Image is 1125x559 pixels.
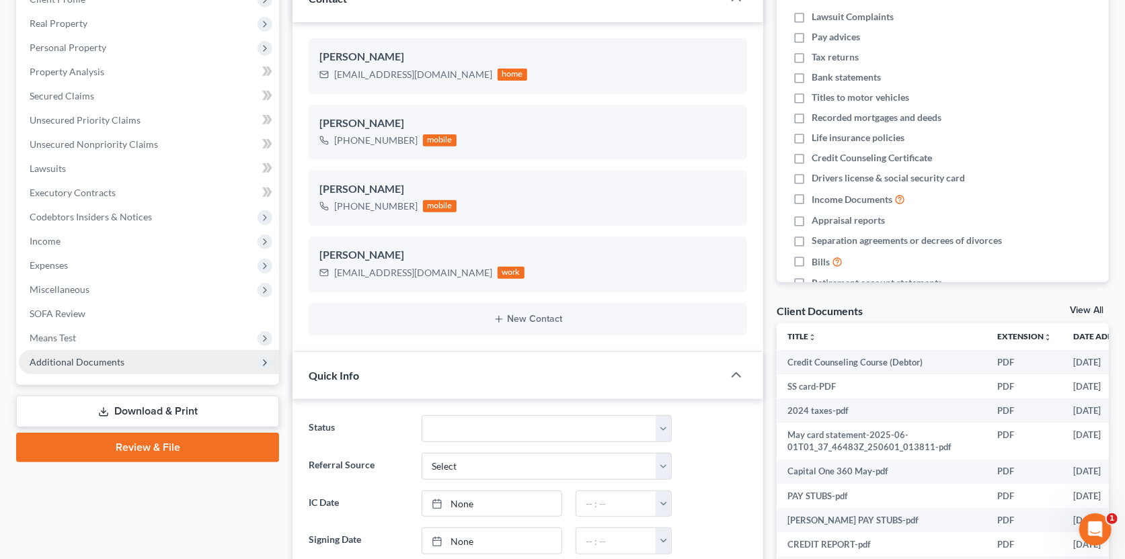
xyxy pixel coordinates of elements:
td: PDF [986,374,1062,398]
span: Miscellaneous [30,284,89,295]
div: [PHONE_NUMBER] [334,200,418,213]
span: Titles to motor vehicles [812,91,909,104]
td: Capital One 360 May-pdf [777,460,986,484]
div: [PERSON_NAME] [319,49,736,65]
i: unfold_more [1044,333,1052,341]
a: None [422,491,561,517]
span: Lawsuits [30,163,66,174]
span: Means Test [30,332,76,343]
td: PDF [986,460,1062,484]
span: Codebtors Insiders & Notices [30,211,152,222]
a: Executory Contracts [19,181,279,205]
a: Secured Claims [19,84,279,108]
td: PDF [986,350,1062,374]
td: PAY STUBS-pdf [777,484,986,508]
div: mobile [423,134,457,146]
td: PDF [986,398,1062,423]
span: Unsecured Nonpriority Claims [30,138,158,150]
span: Property Analysis [30,66,104,77]
span: Lawsuit Complaints [812,10,894,24]
span: Credit Counseling Certificate [812,151,932,165]
a: Unsecured Priority Claims [19,108,279,132]
div: home [498,69,527,81]
td: [PERSON_NAME] PAY STUBS-pdf [777,508,986,532]
a: View All [1070,306,1103,315]
div: Client Documents [777,304,863,318]
td: PDF [986,423,1062,460]
span: Real Property [30,17,87,29]
span: Income Documents [812,193,892,206]
td: CREDIT REPORT-pdf [777,532,986,556]
a: Extensionunfold_more [997,331,1052,341]
span: Income [30,235,61,247]
input: -- : -- [576,528,657,554]
span: Appraisal reports [812,214,885,227]
div: work [498,267,525,279]
span: Unsecured Priority Claims [30,114,141,126]
a: None [422,528,561,554]
span: Bills [812,255,830,269]
label: Status [302,415,415,442]
td: SS card-PDF [777,374,986,398]
td: May card statement-2025-06-01T01_37_46483Z_250601_013811-pdf [777,423,986,460]
input: -- : -- [576,491,657,517]
a: Property Analysis [19,60,279,84]
span: 1 [1107,513,1118,524]
td: Credit Counseling Course (Debtor) [777,350,986,374]
td: 2024 taxes-pdf [777,398,986,423]
span: Retirement account statements [812,276,942,290]
span: Executory Contracts [30,187,116,198]
span: SOFA Review [30,308,85,319]
span: Personal Property [30,42,106,53]
span: Pay advices [812,30,860,44]
div: [PERSON_NAME] [319,116,736,132]
td: PDF [986,484,1062,508]
span: Life insurance policies [812,131,904,144]
div: [EMAIL_ADDRESS][DOMAIN_NAME] [334,68,492,81]
span: Recorded mortgages and deeds [812,111,941,124]
span: Expenses [30,259,68,271]
iframe: Intercom live chat [1079,513,1112,546]
label: Signing Date [302,527,415,554]
span: Separation agreements or decrees of divorces [812,234,1002,247]
a: Titleunfold_more [787,331,816,341]
i: unfold_more [808,333,816,341]
div: [EMAIL_ADDRESS][DOMAIN_NAME] [334,266,492,279]
a: Download & Print [16,396,279,427]
span: Drivers license & social security card [812,171,965,185]
a: SOFA Review [19,302,279,326]
span: Tax returns [812,50,859,64]
label: Referral Source [302,453,415,480]
td: PDF [986,508,1062,532]
span: Bank statements [812,71,881,84]
span: Secured Claims [30,90,94,101]
a: Unsecured Nonpriority Claims [19,132,279,157]
a: Review & File [16,433,279,462]
span: Additional Documents [30,356,124,368]
div: [PERSON_NAME] [319,247,736,263]
div: mobile [423,200,457,212]
div: [PERSON_NAME] [319,181,736,198]
div: [PHONE_NUMBER] [334,134,418,147]
button: New Contact [319,314,736,325]
span: Quick Info [309,369,359,382]
a: Lawsuits [19,157,279,181]
label: IC Date [302,490,415,517]
td: PDF [986,532,1062,556]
